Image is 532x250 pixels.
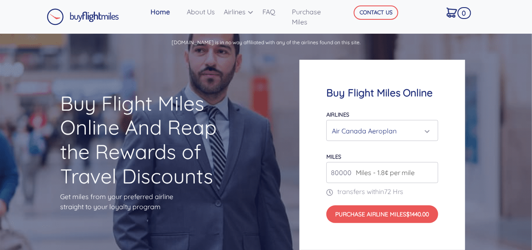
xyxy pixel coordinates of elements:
img: Buy Flight Miles Logo [47,8,119,25]
button: Purchase Airline Miles$1440.00 [326,205,438,223]
button: CONTACT US [354,5,398,20]
label: miles [326,153,341,160]
a: About Us [183,3,221,20]
div: Air Canada Aeroplan [332,123,428,139]
a: Airlines [221,3,259,20]
label: Airlines [326,111,349,118]
p: Get miles from your preferred airline straight to your loyalty program [60,191,233,212]
span: Miles - 1.8¢ per mile [352,168,415,178]
a: 0 [443,3,469,21]
p: transfers within [326,186,438,197]
a: FAQ [259,3,289,20]
a: Buy Flight Miles Logo [47,6,119,27]
a: Purchase Miles [289,3,341,30]
button: Air Canada Aeroplan [326,120,438,141]
h1: Buy Flight Miles Online And Reap the Rewards of Travel Discounts [60,91,233,188]
span: 72 Hrs [384,187,404,196]
a: Home [147,3,183,20]
span: $1440.00 [406,210,429,218]
span: 0 [458,7,471,19]
img: Cart [447,8,457,18]
h4: Buy Flight Miles Online [326,87,438,99]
